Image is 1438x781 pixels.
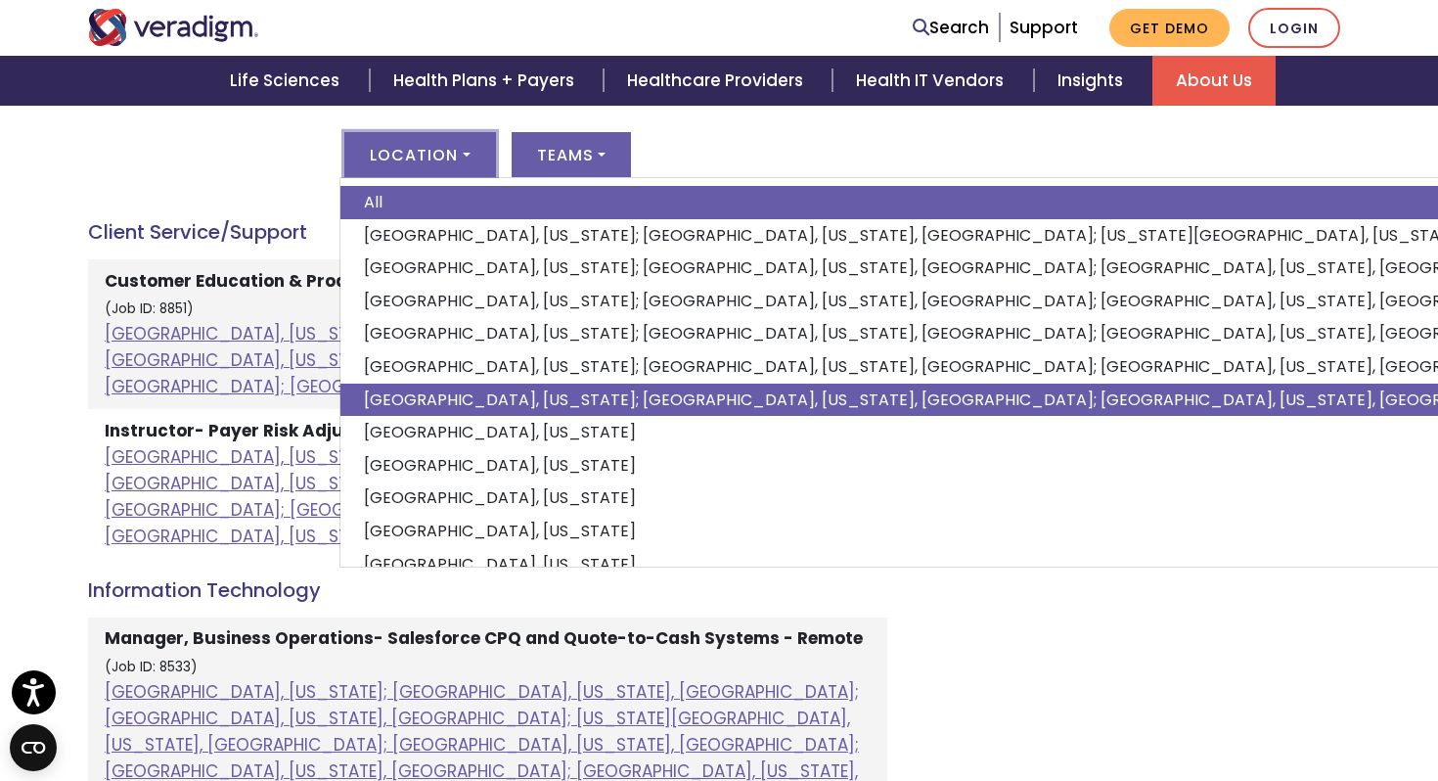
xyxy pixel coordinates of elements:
a: Support [1010,16,1078,39]
strong: Manager, Business Operations- Salesforce CPQ and Quote-to-Cash Systems - Remote [105,626,863,650]
h4: Client Service/Support [88,220,887,244]
a: Search [913,15,989,41]
a: About Us [1152,56,1276,106]
button: Teams [512,132,631,177]
a: Insights [1034,56,1152,106]
h4: Information Technology [88,578,887,602]
small: (Job ID: 8851) [105,299,194,318]
img: Veradigm logo [88,9,259,46]
a: Health IT Vendors [832,56,1033,106]
a: Login [1248,8,1340,48]
a: Life Sciences [206,56,369,106]
strong: Instructor- Payer Risk Adjustment - Remote [105,419,489,442]
a: Healthcare Providers [604,56,832,106]
button: Location [344,132,495,177]
a: Health Plans + Payers [370,56,604,106]
small: (Job ID: 8533) [105,658,198,676]
a: [GEOGRAPHIC_DATA], [US_STATE]; [GEOGRAPHIC_DATA], [US_STATE], [GEOGRAPHIC_DATA]; [GEOGRAPHIC_DATA... [105,322,859,398]
button: Open CMP widget [10,724,57,771]
a: Get Demo [1109,9,1230,47]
